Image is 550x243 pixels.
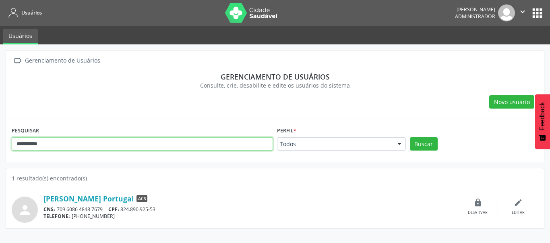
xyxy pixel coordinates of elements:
div: Gerenciamento de Usuários [23,55,101,67]
span: Usuários [21,9,42,16]
span: Novo usuário [494,98,530,106]
i: edit [514,198,523,207]
a: [PERSON_NAME] Portugal [43,194,134,203]
div: Desativar [468,210,488,216]
span: CPF: [108,206,119,213]
button: Novo usuário [489,95,534,109]
button: Buscar [410,137,438,151]
span: Feedback [539,102,546,130]
a:  Gerenciamento de Usuários [12,55,101,67]
div: Editar [512,210,525,216]
i:  [518,7,527,16]
span: Todos [280,140,389,148]
img: img [498,4,515,21]
button:  [515,4,530,21]
i: person [18,203,32,217]
div: 1 resultado(s) encontrado(s) [12,174,538,182]
label: PESQUISAR [12,125,39,137]
div: Consulte, crie, desabilite e edite os usuários do sistema [17,81,533,90]
span: CNS: [43,206,55,213]
div: [PHONE_NUMBER] [43,213,458,220]
div: [PERSON_NAME] [455,6,495,13]
button: Feedback - Mostrar pesquisa [535,94,550,149]
span: ACS [136,195,147,202]
i:  [12,55,23,67]
a: Usuários [6,6,42,19]
span: Administrador [455,13,495,20]
div: Gerenciamento de usuários [17,72,533,81]
a: Usuários [3,29,38,44]
span: TELEFONE: [43,213,70,220]
label: Perfil [277,125,296,137]
div: 709 6086 4848 7679 824.890.925-53 [43,206,458,213]
button: apps [530,6,544,20]
i: lock [473,198,482,207]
